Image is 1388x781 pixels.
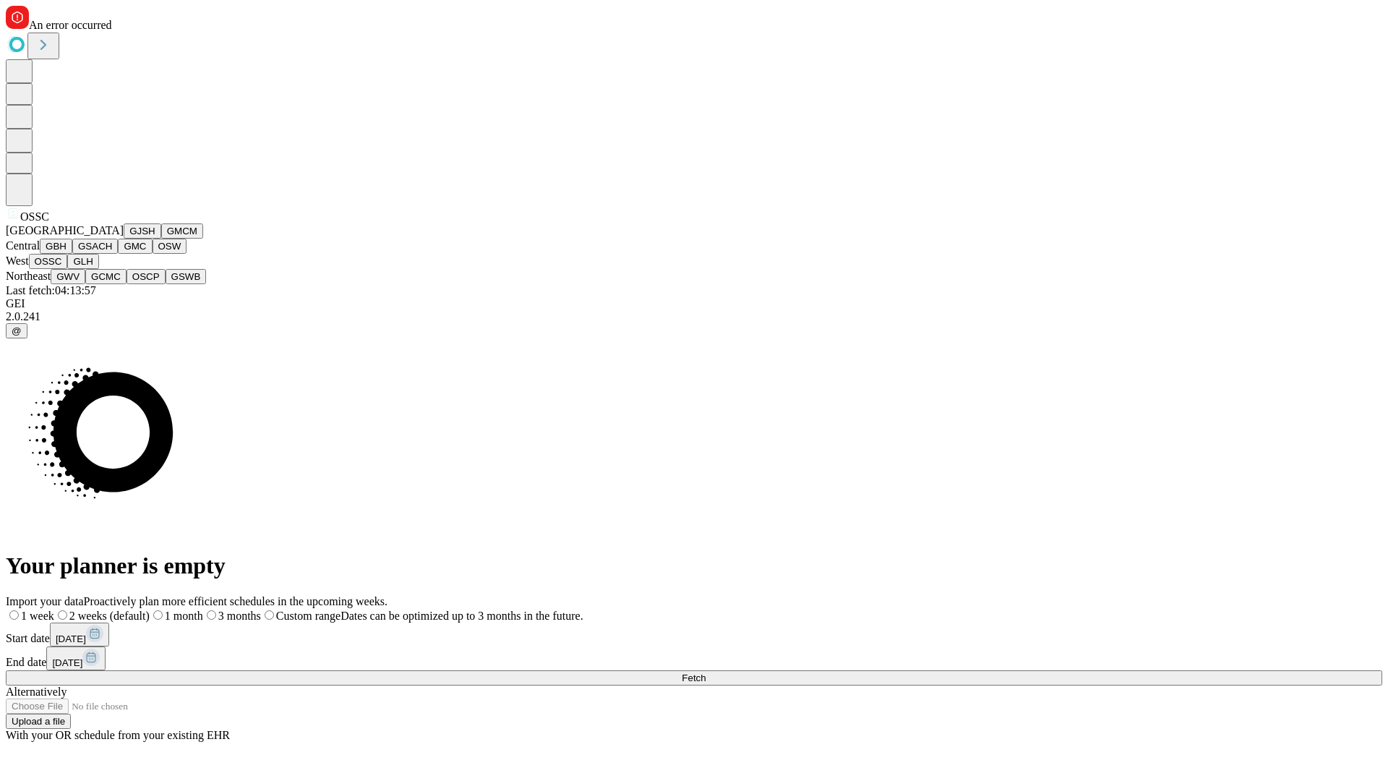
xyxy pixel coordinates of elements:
span: [DATE] [56,633,86,644]
button: GMCM [161,223,203,239]
input: 3 months [207,610,216,620]
input: 2 weeks (default) [58,610,67,620]
button: GCMC [85,269,127,284]
button: [DATE] [50,623,109,646]
span: Fetch [682,673,706,683]
span: 3 months [218,610,261,622]
span: Custom range [276,610,340,622]
div: Start date [6,623,1382,646]
span: Last fetch: 04:13:57 [6,284,96,296]
button: OSW [153,239,187,254]
button: @ [6,323,27,338]
button: Upload a file [6,714,71,729]
button: GMC [118,239,152,254]
span: 1 month [165,610,203,622]
span: @ [12,325,22,336]
span: With your OR schedule from your existing EHR [6,729,230,741]
span: 2 weeks (default) [69,610,150,622]
span: 1 week [21,610,54,622]
span: West [6,255,29,267]
button: GBH [40,239,72,254]
span: [DATE] [52,657,82,668]
button: GLH [67,254,98,269]
div: GEI [6,297,1382,310]
span: An error occurred [29,19,112,31]
span: [GEOGRAPHIC_DATA] [6,224,124,236]
button: Fetch [6,670,1382,686]
span: Alternatively [6,686,67,698]
span: Dates can be optimized up to 3 months in the future. [340,610,583,622]
button: GSACH [72,239,118,254]
input: 1 week [9,610,19,620]
button: GSWB [166,269,207,284]
button: GWV [51,269,85,284]
div: 2.0.241 [6,310,1382,323]
input: 1 month [153,610,163,620]
h1: Your planner is empty [6,552,1382,579]
span: Central [6,239,40,252]
button: OSSC [29,254,68,269]
input: Custom rangeDates can be optimized up to 3 months in the future. [265,610,274,620]
span: Proactively plan more efficient schedules in the upcoming weeks. [84,595,387,607]
button: GJSH [124,223,161,239]
span: Import your data [6,595,84,607]
span: OSSC [20,210,49,223]
button: OSCP [127,269,166,284]
div: End date [6,646,1382,670]
span: Northeast [6,270,51,282]
button: [DATE] [46,646,106,670]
